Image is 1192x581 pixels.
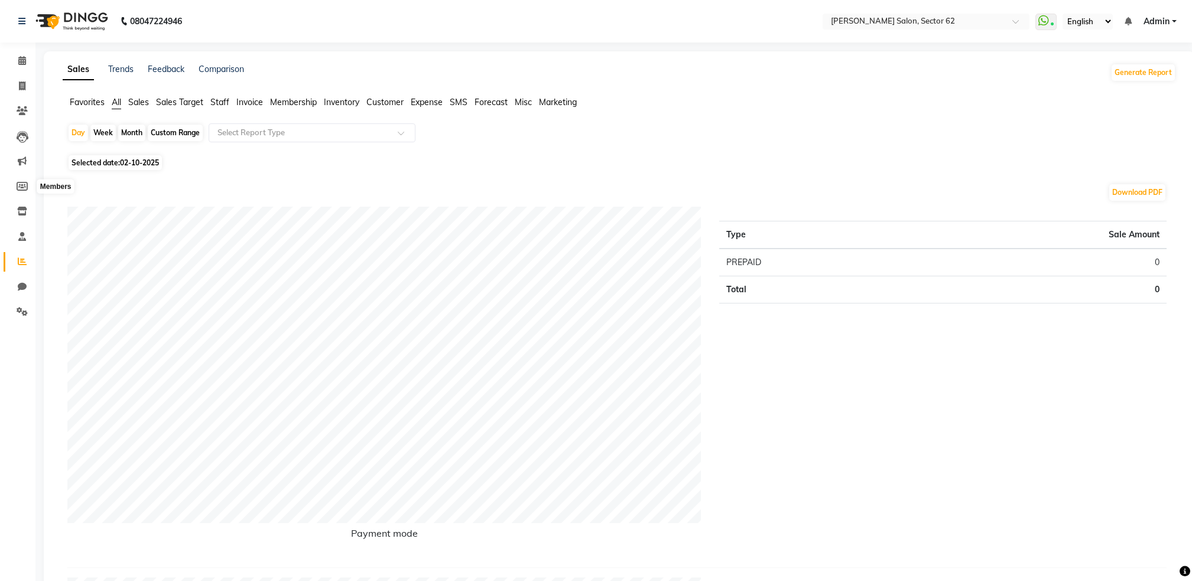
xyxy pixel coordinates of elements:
[37,179,74,194] div: Members
[63,59,94,80] a: Sales
[450,97,467,107] span: SMS
[1112,64,1175,81] button: Generate Report
[148,125,203,141] div: Custom Range
[108,64,134,74] a: Trends
[130,5,182,38] b: 08047224946
[719,276,912,303] td: Total
[69,155,162,170] span: Selected date:
[118,125,145,141] div: Month
[112,97,121,107] span: All
[411,97,443,107] span: Expense
[199,64,244,74] a: Comparison
[911,276,1167,303] td: 0
[475,97,508,107] span: Forecast
[128,97,149,107] span: Sales
[210,97,229,107] span: Staff
[148,64,184,74] a: Feedback
[70,97,105,107] span: Favorites
[270,97,317,107] span: Membership
[539,97,577,107] span: Marketing
[911,221,1167,249] th: Sale Amount
[69,125,88,141] div: Day
[156,97,203,107] span: Sales Target
[366,97,404,107] span: Customer
[719,221,912,249] th: Type
[911,249,1167,276] td: 0
[90,125,116,141] div: Week
[67,528,701,544] h6: Payment mode
[719,249,912,276] td: PREPAID
[30,5,111,38] img: logo
[1109,184,1165,201] button: Download PDF
[1144,15,1170,28] span: Admin
[236,97,263,107] span: Invoice
[120,158,159,167] span: 02-10-2025
[515,97,532,107] span: Misc
[324,97,359,107] span: Inventory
